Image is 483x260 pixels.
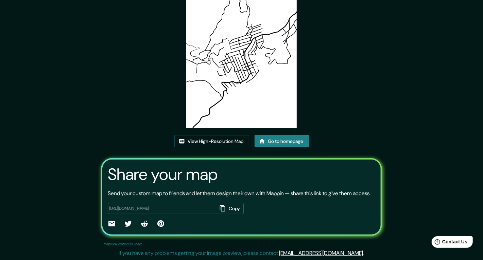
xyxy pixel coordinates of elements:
p: If you have any problems getting your image preview, please contact . [119,249,364,257]
a: [EMAIL_ADDRESS][DOMAIN_NAME] [279,249,363,257]
a: Go to homepage [255,135,309,148]
p: Maps link valid for 60 days. [104,241,143,246]
h3: Share your map [108,165,218,184]
iframe: Help widget launcher [422,234,476,253]
a: View High-Resolution Map [174,135,249,148]
p: Send your custom map to friends and let them design their own with Mappin — share this link to gi... [108,189,370,198]
button: Copy [217,203,244,214]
